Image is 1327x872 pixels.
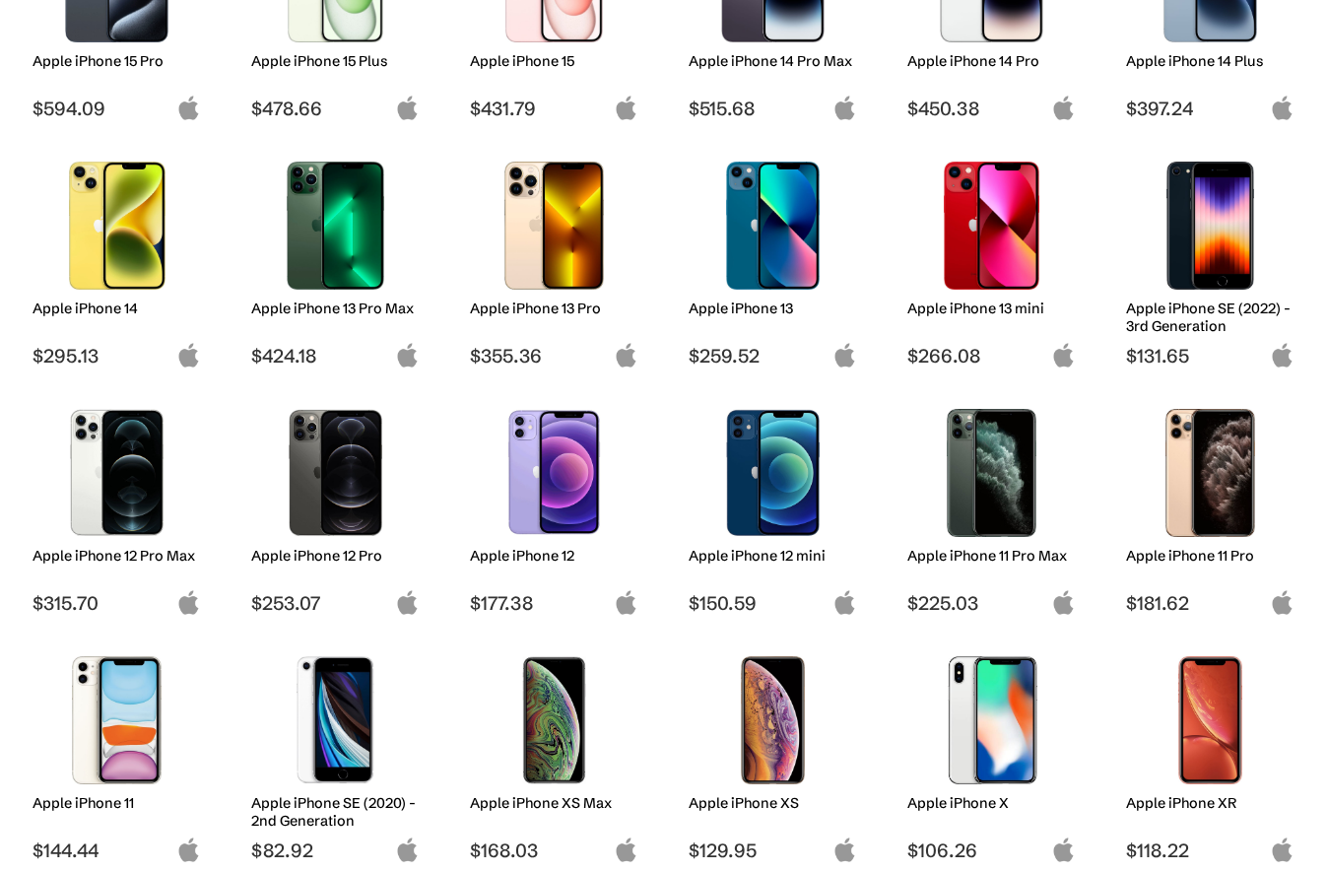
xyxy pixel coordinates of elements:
[470,794,638,812] h2: Apple iPhone XS Max
[680,152,867,368] a: iPhone 13 Apple iPhone 13 $259.52 apple-logo
[1126,344,1294,368] span: $131.65
[470,838,638,862] span: $168.03
[266,409,405,537] img: iPhone 12 Pro
[1141,409,1280,537] img: iPhone 11 Pro
[24,399,211,615] a: iPhone 12 Pro Max Apple iPhone 12 Pro Max $315.70 apple-logo
[907,300,1076,317] h2: Apple iPhone 13 mini
[689,300,857,317] h2: Apple iPhone 13
[461,152,648,368] a: iPhone 13 Pro Apple iPhone 13 Pro $355.36 apple-logo
[251,344,420,368] span: $424.18
[47,162,186,290] img: iPhone 14
[24,646,211,862] a: iPhone 11 Apple iPhone 11 $144.44 apple-logo
[242,399,430,615] a: iPhone 12 Pro Apple iPhone 12 Pro $253.07 apple-logo
[251,838,420,862] span: $82.92
[33,838,201,862] span: $144.44
[47,409,186,537] img: iPhone 12 Pro Max
[470,300,638,317] h2: Apple iPhone 13 Pro
[251,794,420,830] h2: Apple iPhone SE (2020) - 2nd Generation
[1051,96,1076,120] img: apple-logo
[33,97,201,120] span: $594.09
[33,52,201,70] h2: Apple iPhone 15 Pro
[614,590,638,615] img: apple-logo
[907,344,1076,368] span: $266.08
[176,96,201,120] img: apple-logo
[266,162,405,290] img: iPhone 13 Pro Max
[395,590,420,615] img: apple-logo
[251,547,420,565] h2: Apple iPhone 12 Pro
[689,97,857,120] span: $515.68
[470,52,638,70] h2: Apple iPhone 15
[832,96,857,120] img: apple-logo
[680,646,867,862] a: iPhone XS Apple iPhone XS $129.95 apple-logo
[907,547,1076,565] h2: Apple iPhone 11 Pro Max
[614,838,638,862] img: apple-logo
[470,547,638,565] h2: Apple iPhone 12
[832,343,857,368] img: apple-logo
[1051,343,1076,368] img: apple-logo
[689,547,857,565] h2: Apple iPhone 12 mini
[898,399,1086,615] a: iPhone 11 Pro Max Apple iPhone 11 Pro Max $225.03 apple-logo
[907,591,1076,615] span: $225.03
[251,52,420,70] h2: Apple iPhone 15 Plus
[1141,162,1280,290] img: iPhone SE 3rd Gen
[1126,838,1294,862] span: $118.22
[703,162,842,290] img: iPhone 13
[33,794,201,812] h2: Apple iPhone 11
[832,590,857,615] img: apple-logo
[395,838,420,862] img: apple-logo
[242,646,430,862] a: iPhone SE 2nd Gen Apple iPhone SE (2020) - 2nd Generation $82.92 apple-logo
[461,646,648,862] a: iPhone XS Max Apple iPhone XS Max $168.03 apple-logo
[832,838,857,862] img: apple-logo
[470,591,638,615] span: $177.38
[485,409,624,537] img: iPhone 12
[1270,343,1294,368] img: apple-logo
[922,656,1061,784] img: iPhone X
[689,52,857,70] h2: Apple iPhone 14 Pro Max
[689,838,857,862] span: $129.95
[47,656,186,784] img: iPhone 11
[33,591,201,615] span: $315.70
[689,344,857,368] span: $259.52
[907,838,1076,862] span: $106.26
[1126,794,1294,812] h2: Apple iPhone XR
[251,591,420,615] span: $253.07
[1270,590,1294,615] img: apple-logo
[703,656,842,784] img: iPhone XS
[1126,97,1294,120] span: $397.24
[176,838,201,862] img: apple-logo
[680,399,867,615] a: iPhone 12 mini Apple iPhone 12 mini $150.59 apple-logo
[1270,838,1294,862] img: apple-logo
[1117,646,1304,862] a: iPhone XR Apple iPhone XR $118.22 apple-logo
[1117,399,1304,615] a: iPhone 11 Pro Apple iPhone 11 Pro $181.62 apple-logo
[1126,52,1294,70] h2: Apple iPhone 14 Plus
[689,794,857,812] h2: Apple iPhone XS
[470,344,638,368] span: $355.36
[33,547,201,565] h2: Apple iPhone 12 Pro Max
[242,152,430,368] a: iPhone 13 Pro Max Apple iPhone 13 Pro Max $424.18 apple-logo
[907,97,1076,120] span: $450.38
[33,300,201,317] h2: Apple iPhone 14
[33,344,201,368] span: $295.13
[251,97,420,120] span: $478.66
[176,343,201,368] img: apple-logo
[485,162,624,290] img: iPhone 13 Pro
[614,343,638,368] img: apple-logo
[689,591,857,615] span: $150.59
[485,656,624,784] img: iPhone XS Max
[251,300,420,317] h2: Apple iPhone 13 Pro Max
[266,656,405,784] img: iPhone SE 2nd Gen
[898,152,1086,368] a: iPhone 13 mini Apple iPhone 13 mini $266.08 apple-logo
[395,343,420,368] img: apple-logo
[703,409,842,537] img: iPhone 12 mini
[922,409,1061,537] img: iPhone 11 Pro Max
[614,96,638,120] img: apple-logo
[1270,96,1294,120] img: apple-logo
[1141,656,1280,784] img: iPhone XR
[898,646,1086,862] a: iPhone X Apple iPhone X $106.26 apple-logo
[907,52,1076,70] h2: Apple iPhone 14 Pro
[1126,300,1294,335] h2: Apple iPhone SE (2022) - 3rd Generation
[461,399,648,615] a: iPhone 12 Apple iPhone 12 $177.38 apple-logo
[24,152,211,368] a: iPhone 14 Apple iPhone 14 $295.13 apple-logo
[1126,591,1294,615] span: $181.62
[1117,152,1304,368] a: iPhone SE 3rd Gen Apple iPhone SE (2022) - 3rd Generation $131.65 apple-logo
